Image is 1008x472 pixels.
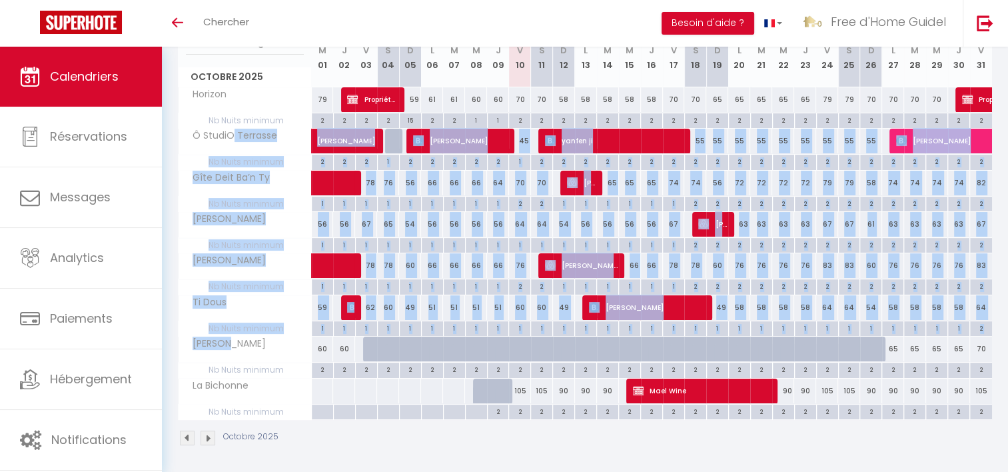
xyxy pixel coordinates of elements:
div: 2 [641,113,662,126]
div: 64 [531,212,553,237]
div: 2 [860,113,881,126]
th: 19 [706,28,728,87]
div: 63 [926,212,948,237]
div: 2 [444,113,465,126]
div: 2 [553,155,574,167]
div: 72 [750,171,772,195]
div: 56 [333,212,355,237]
div: 1 [422,238,443,251]
div: 2 [970,113,992,126]
img: Super Booking [40,11,122,34]
div: 1 [400,238,421,251]
abbr: M [318,44,326,57]
div: 61 [421,87,443,112]
div: 2 [860,155,881,167]
div: 70 [663,87,685,112]
span: Ô StudiO Terrasse [181,129,280,143]
div: 2 [466,155,487,167]
div: 56 [575,212,597,237]
div: 74 [663,171,685,195]
abbr: J [649,44,654,57]
div: 2 [707,155,728,167]
th: 23 [794,28,816,87]
div: 1 [400,197,421,209]
div: 58 [597,87,619,112]
div: 2 [707,238,728,251]
div: 58 [619,87,641,112]
div: 2 [948,155,969,167]
abbr: L [891,44,895,57]
th: 10 [509,28,531,87]
div: 2 [378,113,399,126]
th: 27 [882,28,904,87]
div: 79 [838,87,860,112]
span: Mael Wine [633,378,772,403]
abbr: J [956,44,961,57]
div: 1 [619,197,640,209]
th: 01 [312,28,334,87]
div: 2 [663,113,684,126]
div: 1 [422,197,443,209]
div: 60 [465,87,487,112]
button: Besoin d'aide ? [662,12,754,35]
span: Réservations [50,128,127,145]
div: 79 [816,171,838,195]
div: 56 [706,171,728,195]
div: 2 [356,155,377,167]
div: 1 [575,197,596,209]
th: 13 [575,28,597,87]
div: 2 [751,197,772,209]
th: 15 [619,28,641,87]
div: 2 [773,113,794,126]
div: 60 [487,87,509,112]
div: 1 [509,238,530,251]
abbr: S [385,44,391,57]
abbr: V [670,44,676,57]
div: 79 [312,87,334,112]
div: 2 [882,197,903,209]
th: 05 [399,28,421,87]
div: 55 [772,129,794,153]
div: 2 [860,197,881,209]
th: 18 [684,28,706,87]
div: 65 [772,87,794,112]
div: 70 [860,87,882,112]
div: 67 [970,212,992,237]
div: 56 [619,212,641,237]
div: 2 [773,197,794,209]
div: 63 [904,212,926,237]
abbr: D [714,44,721,57]
abbr: J [342,44,347,57]
div: 55 [860,129,882,153]
div: 2 [839,197,860,209]
div: 1 [356,197,377,209]
abbr: M [933,44,941,57]
div: 70 [531,87,553,112]
div: 2 [334,155,355,167]
div: 2 [882,113,903,126]
div: 2 [904,155,925,167]
div: 70 [882,87,904,112]
th: 17 [663,28,685,87]
div: 65 [794,87,816,112]
div: 2 [970,197,992,209]
abbr: S [539,44,545,57]
abbr: S [846,44,852,57]
div: 2 [882,155,903,167]
div: 55 [706,129,728,153]
th: 08 [465,28,487,87]
div: 2 [531,197,552,209]
div: 1 [312,197,333,209]
abbr: V [978,44,984,57]
div: 1 [378,238,399,251]
div: 74 [882,171,904,195]
span: [PERSON_NAME] [181,212,269,227]
div: 55 [838,129,860,153]
div: 70 [509,171,531,195]
div: 66 [421,171,443,195]
th: 16 [641,28,663,87]
div: 2 [312,113,333,126]
div: 70 [509,87,531,112]
abbr: D [560,44,567,57]
div: 2 [751,113,772,126]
